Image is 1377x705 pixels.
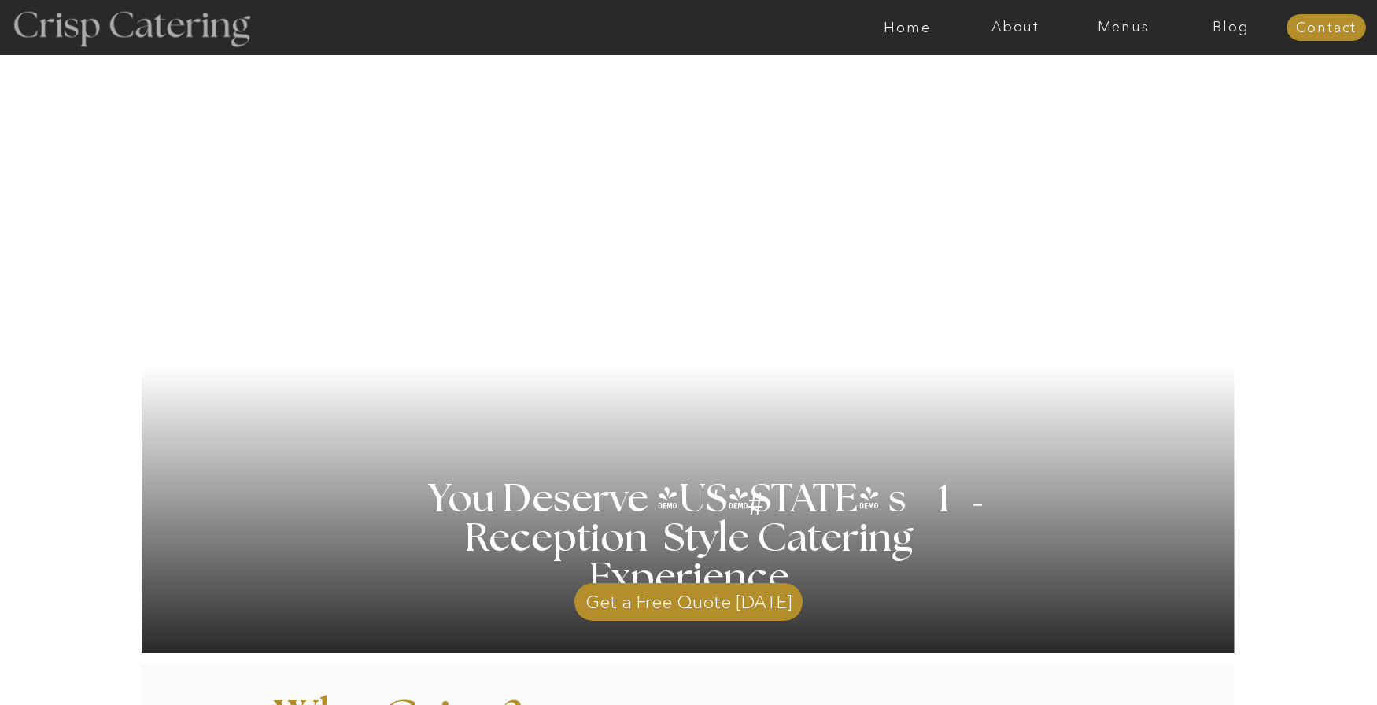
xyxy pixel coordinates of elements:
[574,575,803,621] a: Get a Free Quote [DATE]
[373,480,1005,598] h1: You Deserve [US_STATE] s 1 Reception Style Catering Experience
[1287,20,1366,36] a: Contact
[685,481,749,520] h3: '
[713,489,803,534] h3: #
[962,20,1069,35] a: About
[854,20,962,35] a: Home
[1177,20,1285,35] a: Blog
[1069,20,1177,35] a: Menus
[942,462,988,552] h3: '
